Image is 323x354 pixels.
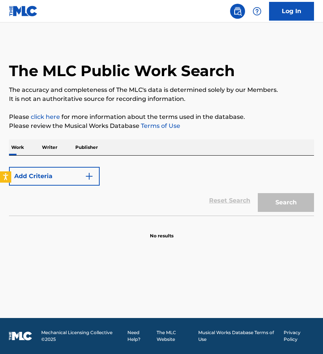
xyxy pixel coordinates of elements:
[40,139,60,155] p: Writer
[269,2,314,21] a: Log In
[9,163,314,216] form: Search Form
[253,7,262,16] img: help
[31,113,60,120] a: click here
[9,139,26,155] p: Work
[230,4,245,19] a: Public Search
[73,139,100,155] p: Publisher
[150,223,173,239] p: No results
[9,85,314,94] p: The accuracy and completeness of The MLC's data is determined solely by our Members.
[198,329,279,343] a: Musical Works Database Terms of Use
[9,331,32,340] img: logo
[139,122,180,129] a: Terms of Use
[41,329,123,343] span: Mechanical Licensing Collective © 2025
[9,6,38,16] img: MLC Logo
[9,112,314,121] p: Please for more information about the terms used in the database.
[85,172,94,181] img: 9d2ae6d4665cec9f34b9.svg
[9,94,314,103] p: It is not an authoritative source for recording information.
[127,329,153,343] a: Need Help?
[9,121,314,130] p: Please review the Musical Works Database
[9,167,100,186] button: Add Criteria
[9,61,235,80] h1: The MLC Public Work Search
[284,329,314,343] a: Privacy Policy
[157,329,194,343] a: The MLC Website
[250,4,265,19] div: Help
[233,7,242,16] img: search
